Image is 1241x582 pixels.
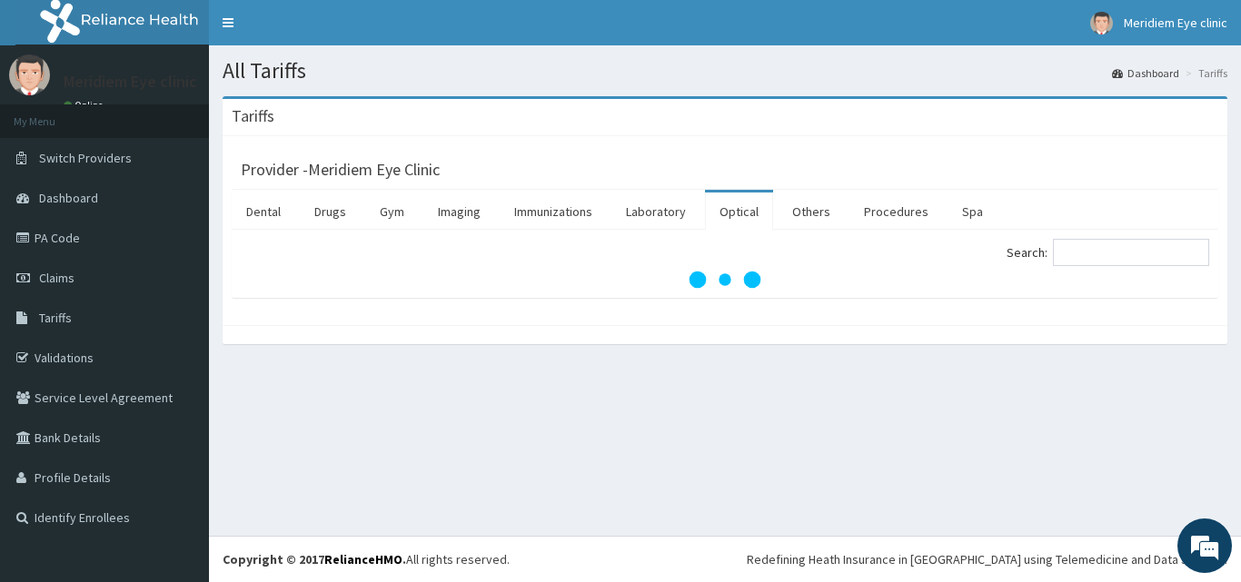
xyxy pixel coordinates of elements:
[232,108,274,124] h3: Tariffs
[611,192,700,231] a: Laboratory
[324,551,402,567] a: RelianceHMO
[9,54,50,95] img: User Image
[39,270,74,286] span: Claims
[1090,12,1113,35] img: User Image
[223,551,406,567] strong: Copyright © 2017 .
[223,59,1227,83] h1: All Tariffs
[1181,65,1227,81] li: Tariffs
[64,74,197,90] p: Meridiem Eye clinic
[423,192,495,231] a: Imaging
[241,162,440,178] h3: Provider - Meridiem Eye Clinic
[39,190,98,206] span: Dashboard
[300,192,361,231] a: Drugs
[778,192,845,231] a: Others
[39,310,72,326] span: Tariffs
[747,550,1227,568] div: Redefining Heath Insurance in [GEOGRAPHIC_DATA] using Telemedicine and Data Science!
[209,536,1241,582] footer: All rights reserved.
[232,192,295,231] a: Dental
[365,192,419,231] a: Gym
[64,99,107,112] a: Online
[1007,239,1209,266] label: Search:
[705,192,773,231] a: Optical
[1112,65,1179,81] a: Dashboard
[849,192,943,231] a: Procedures
[500,192,607,231] a: Immunizations
[689,243,761,316] svg: audio-loading
[1124,15,1227,31] span: Meridiem Eye clinic
[39,150,132,166] span: Switch Providers
[1053,239,1209,266] input: Search:
[948,192,998,231] a: Spa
